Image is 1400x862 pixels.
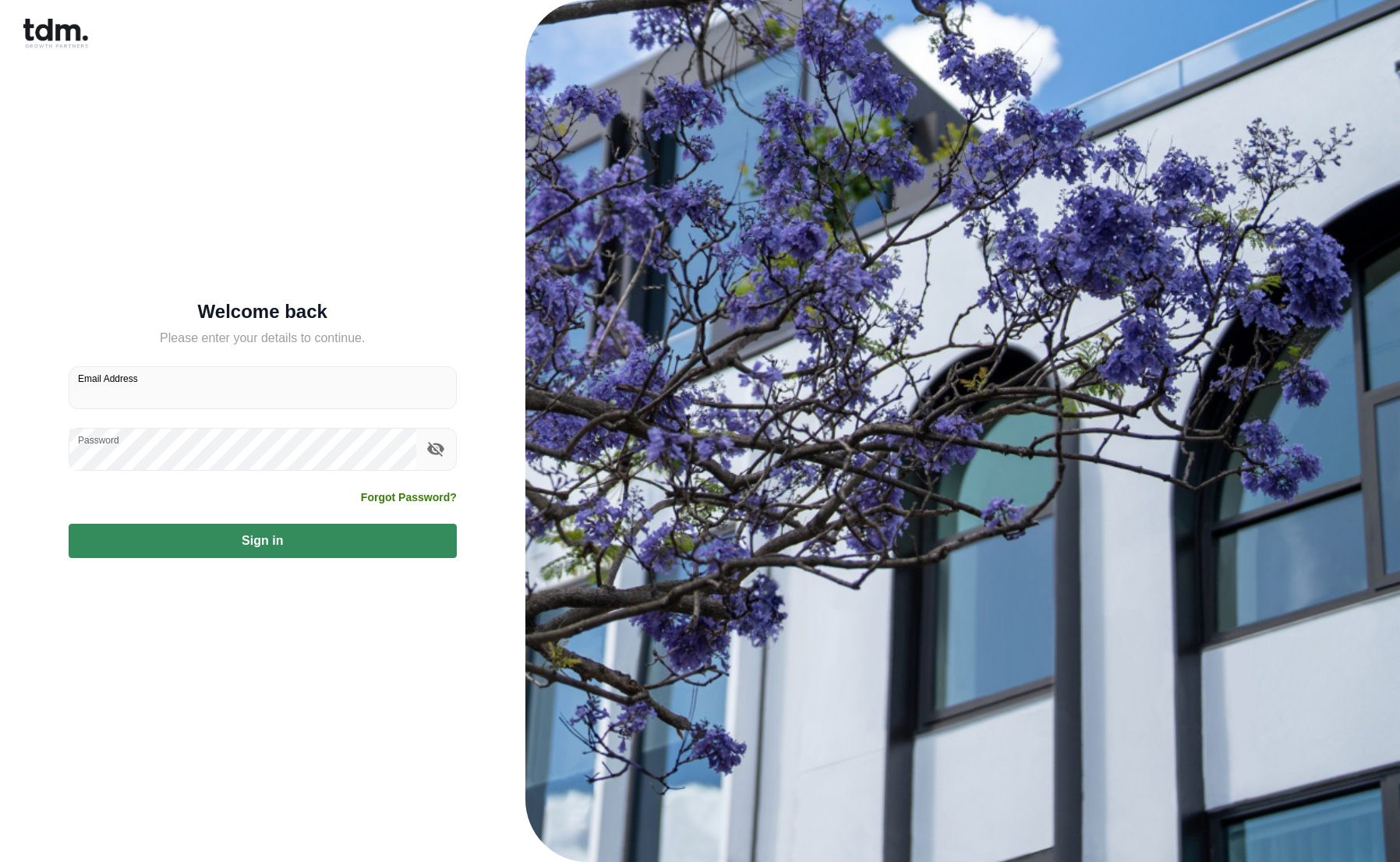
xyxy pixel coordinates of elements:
[361,489,457,505] a: Forgot Password?
[78,433,119,447] label: Password
[69,329,457,348] h5: Please enter your details to continue.
[78,372,138,385] label: Email Address
[69,524,457,558] button: Sign in
[422,436,449,462] button: toggle password visibility
[69,304,457,320] h5: Welcome back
